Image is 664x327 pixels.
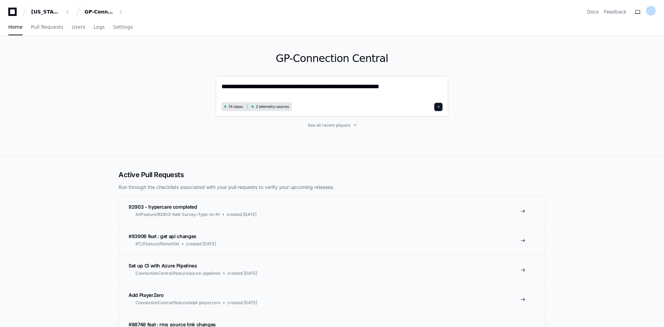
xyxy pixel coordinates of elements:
a: See all recent players [216,122,448,128]
span: created [DATE] [186,241,216,247]
a: Add PlayerZeroConnectionCentral/feature/add-playerzerocreated [DATE] [119,284,545,314]
h1: GP-Connection Central [216,52,448,65]
a: Pull Requests [31,19,63,35]
a: Docs [587,8,599,15]
span: Set up CI with Azure Pipelines [129,263,197,269]
span: IH/Feature/92903-Add-Survey-Type-to-IH [136,212,220,217]
a: #93906 feat : get api changesIFC/Feature/filenetGetcreated [DATE] [119,226,545,255]
span: Pull Requests [31,25,63,29]
div: [US_STATE] Pacific [31,8,61,15]
span: 74 repos [228,104,243,109]
span: Users [72,25,85,29]
button: Feedback [604,8,627,15]
a: Home [8,19,23,35]
button: [US_STATE] Pacific [28,6,73,18]
a: Set up CI with Azure PipelinesConnectionCentral/feature/azure-pipelinescreated [DATE] [119,255,545,284]
span: Logs [94,25,105,29]
a: Settings [113,19,133,35]
button: GP-Connection Central [82,6,126,18]
span: 92903 - hypercare completed [129,204,197,210]
span: Add PlayerZero [129,292,164,298]
a: Logs [94,19,105,35]
span: 2 telemetry sources [256,104,289,109]
span: created [DATE] [227,300,257,306]
a: Users [72,19,85,35]
span: created [DATE] [227,271,257,276]
span: ConnectionCentral/feature/azure-pipelines [136,271,220,276]
a: 92903 - hypercare completedIH/Feature/92903-Add-Survey-Type-to-IHcreated [DATE] [119,197,545,226]
span: created [DATE] [227,212,256,217]
div: GP-Connection Central [85,8,114,15]
span: ConnectionCentral/feature/add-playerzero [136,300,220,306]
span: Home [8,25,23,29]
h2: Active Pull Requests [119,170,545,180]
span: Settings [113,25,133,29]
span: #93906 feat : get api changes [129,233,196,239]
p: Run through the checklists associated with your pull requests to verify your upcoming releases. [119,184,545,191]
span: IFC/Feature/filenetGet [136,241,179,247]
span: See all recent players [308,122,350,128]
